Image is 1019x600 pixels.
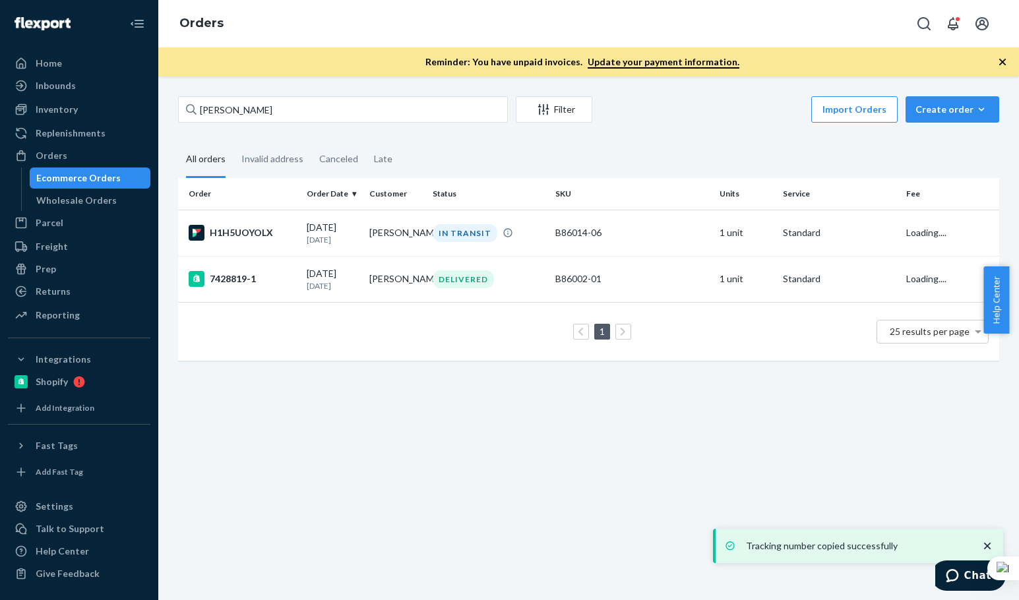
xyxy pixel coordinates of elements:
p: [DATE] [307,280,359,291]
button: Filter [516,96,592,123]
th: SKU [550,178,714,210]
img: Flexport logo [15,17,71,30]
div: Shopify [36,375,68,388]
div: Add Fast Tag [36,466,83,477]
td: Loading.... [901,210,999,256]
div: Filter [516,103,592,116]
div: Wholesale Orders [36,194,117,207]
button: Give Feedback [8,563,150,584]
td: 1 unit [714,210,777,256]
button: Open account menu [969,11,995,37]
p: Tracking number copied successfully [746,539,968,553]
div: [DATE] [307,267,359,291]
div: Freight [36,240,68,253]
a: Orders [179,16,224,30]
div: Help Center [36,545,89,558]
button: Open Search Box [911,11,937,37]
div: Home [36,57,62,70]
th: Fee [901,178,999,210]
a: Ecommerce Orders [30,167,151,189]
div: Create order [915,103,989,116]
a: Replenishments [8,123,150,144]
a: Shopify [8,371,150,392]
div: Give Feedback [36,567,100,580]
div: DELIVERED [433,270,494,288]
td: Loading.... [901,256,999,302]
button: Talk to Support [8,518,150,539]
td: [PERSON_NAME] [364,256,427,302]
div: Talk to Support [36,522,104,535]
a: Returns [8,281,150,302]
svg: close toast [981,539,994,553]
span: 25 results per page [890,326,970,337]
a: Parcel [8,212,150,233]
a: Orders [8,145,150,166]
div: Replenishments [36,127,106,140]
button: Create order [906,96,999,123]
th: Status [427,178,551,210]
th: Order Date [301,178,364,210]
a: Freight [8,236,150,257]
a: Reporting [8,305,150,326]
div: Settings [36,500,73,513]
td: 1 unit [714,256,777,302]
div: Inbounds [36,79,76,92]
div: Prep [36,262,56,276]
a: Home [8,53,150,74]
p: [DATE] [307,234,359,245]
div: Invalid address [241,142,303,176]
button: Integrations [8,349,150,370]
button: Open notifications [940,11,966,37]
th: Service [778,178,901,210]
a: Update your payment information. [588,56,739,69]
iframe: Opens a widget where you can chat to one of our agents [935,560,1006,593]
ol: breadcrumbs [169,5,234,43]
p: Standard [783,226,896,239]
a: Add Integration [8,398,150,419]
div: B86002-01 [555,272,709,285]
div: All orders [186,142,226,178]
a: Page 1 is your current page [597,326,607,337]
div: Customer [369,188,421,199]
div: Fast Tags [36,439,78,452]
div: Add Integration [36,402,94,413]
div: 7428819-1 [189,271,296,287]
button: Close Navigation [124,11,150,37]
a: Add Fast Tag [8,462,150,483]
div: IN TRANSIT [433,224,497,242]
div: H1H5UOYOLX [189,225,296,241]
a: Settings [8,496,150,517]
p: Standard [783,272,896,285]
a: Inventory [8,99,150,120]
div: Reporting [36,309,80,322]
th: Units [714,178,777,210]
div: Late [374,142,392,176]
div: [DATE] [307,221,359,245]
div: Parcel [36,216,63,229]
div: Inventory [36,103,78,116]
a: Prep [8,258,150,280]
div: Canceled [319,142,358,176]
a: Inbounds [8,75,150,96]
button: Fast Tags [8,435,150,456]
div: Ecommerce Orders [36,171,121,185]
p: Reminder: You have unpaid invoices. [425,55,739,69]
div: B86014-06 [555,226,709,239]
button: Import Orders [811,96,898,123]
button: Help Center [983,266,1009,334]
div: Orders [36,149,67,162]
div: Integrations [36,353,91,366]
div: Returns [36,285,71,298]
input: Search orders [178,96,508,123]
td: [PERSON_NAME] [364,210,427,256]
a: Help Center [8,541,150,562]
th: Order [178,178,301,210]
a: Wholesale Orders [30,190,151,211]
